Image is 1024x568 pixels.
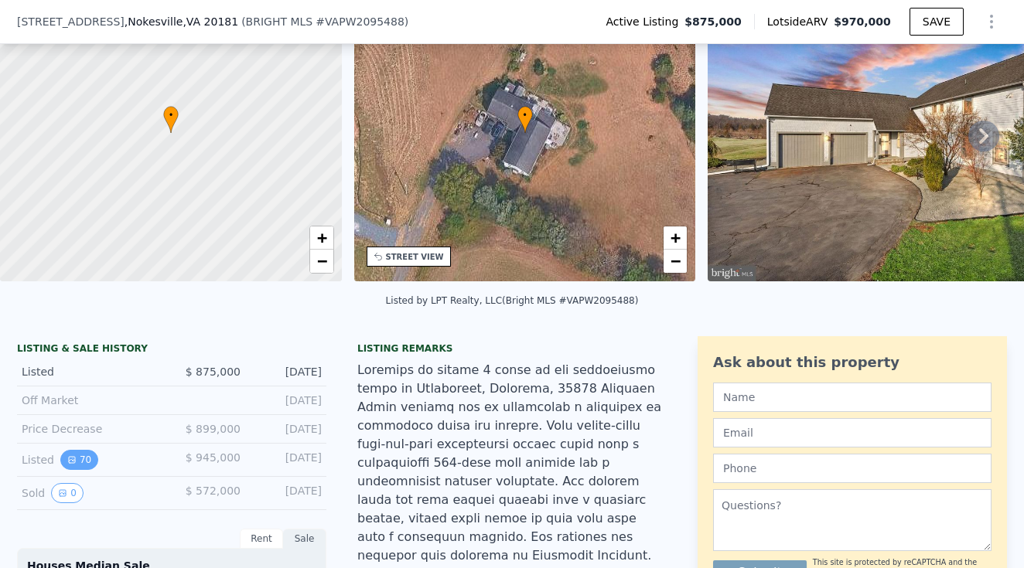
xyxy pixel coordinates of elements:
input: Name [713,383,992,412]
div: [DATE] [253,364,322,379]
a: Zoom in [664,226,687,250]
div: Sale [283,529,326,549]
span: $ 945,000 [186,451,241,464]
span: + [671,228,681,247]
span: $875,000 [684,14,742,29]
div: Off Market [22,393,159,408]
span: # VAPW2095488 [316,15,404,28]
a: Zoom in [310,226,333,250]
div: Price Decrease [22,421,159,437]
button: Show Options [976,6,1007,37]
span: − [316,251,326,270]
button: View historical data [51,483,84,503]
span: $970,000 [834,15,891,28]
button: SAVE [910,8,964,36]
div: • [163,106,179,133]
button: View historical data [60,450,98,470]
div: [DATE] [253,393,322,408]
div: Listed by LPT Realty, LLC (Bright MLS #VAPW2095488) [386,295,639,306]
div: • [517,106,533,133]
span: $ 572,000 [186,485,241,497]
span: Lotside ARV [767,14,834,29]
div: Listed [22,450,159,470]
div: [DATE] [253,421,322,437]
div: [DATE] [253,450,322,470]
div: Ask about this property [713,352,992,373]
span: $ 875,000 [186,366,241,378]
span: [STREET_ADDRESS] [17,14,125,29]
div: ( ) [241,14,408,29]
span: Active Listing [606,14,684,29]
div: Rent [240,529,283,549]
div: STREET VIEW [386,251,444,263]
input: Phone [713,454,992,483]
div: LISTING & SALE HISTORY [17,342,326,358]
span: $ 899,000 [186,423,241,435]
span: , Nokesville [125,14,238,29]
input: Email [713,418,992,447]
span: BRIGHT MLS [246,15,313,28]
div: Listing remarks [357,342,667,355]
span: + [316,228,326,247]
span: • [163,108,179,122]
div: Listed [22,364,159,379]
a: Zoom out [310,250,333,273]
div: [DATE] [253,483,322,503]
span: • [517,108,533,122]
div: Sold [22,483,159,503]
a: Zoom out [664,250,687,273]
span: − [671,251,681,270]
span: , VA 20181 [183,15,238,28]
